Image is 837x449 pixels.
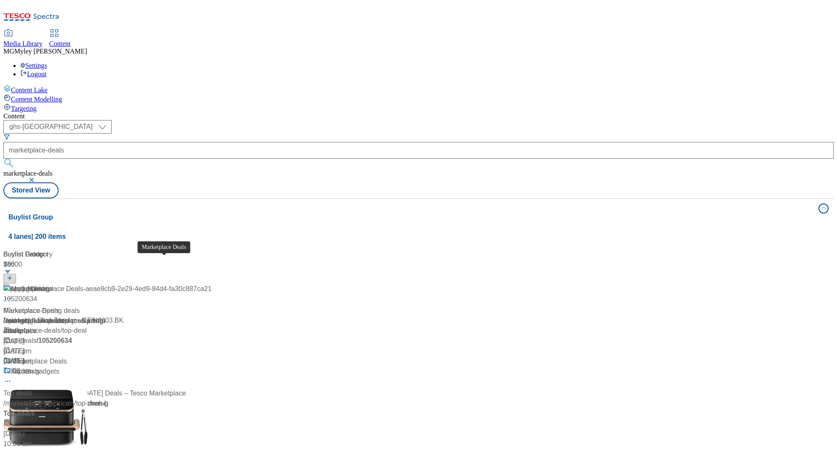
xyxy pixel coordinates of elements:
div: Top deals [11,366,40,377]
span: 4 lanes | 200 items [8,233,66,240]
span: / Top-deals [3,400,106,417]
span: Media Library [3,40,43,47]
a: Logout [20,70,46,78]
span: Myley [PERSON_NAME] [14,48,87,55]
span: / marketplace-electricals [3,400,74,407]
div: Buylist Category [3,249,109,259]
a: Media Library [3,30,43,48]
span: / new-ranges [3,317,40,324]
div: 766 [3,259,109,270]
div: Buylist Product [3,249,241,259]
svg: Search Filters [3,134,10,140]
span: / top-rated-products [40,317,97,324]
span: Content Lake [11,86,48,94]
div: 02:25 pm [3,356,109,366]
span: Content [49,40,71,47]
div: 10:06 am [3,439,109,449]
a: Content Lake [3,85,834,94]
h4: Buylist Group [8,212,813,222]
div: Content [3,112,834,120]
div: Top deals [3,388,32,398]
div: [DATE] [3,356,241,366]
a: Settings [20,62,47,69]
button: Stored View [3,182,59,198]
div: 12:33 pm [3,366,241,376]
div: 10000 [3,259,241,270]
span: MG [3,48,14,55]
input: Search [3,142,834,159]
span: marketplace-deals [3,170,52,177]
a: Content Modelling [3,94,834,103]
span: Content Modelling [11,96,62,103]
a: Targeting [3,103,834,112]
a: Content [49,30,71,48]
div: Marketplace [11,284,48,294]
button: Buylist Group4 lanes| 200 items [3,199,834,246]
span: Targeting [11,105,37,112]
span: / top-deals [74,400,104,407]
div: [DATE] [3,346,109,356]
span: / marketplace [3,317,105,334]
div: [DATE] [3,429,109,439]
div: Marketplace [3,306,40,316]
